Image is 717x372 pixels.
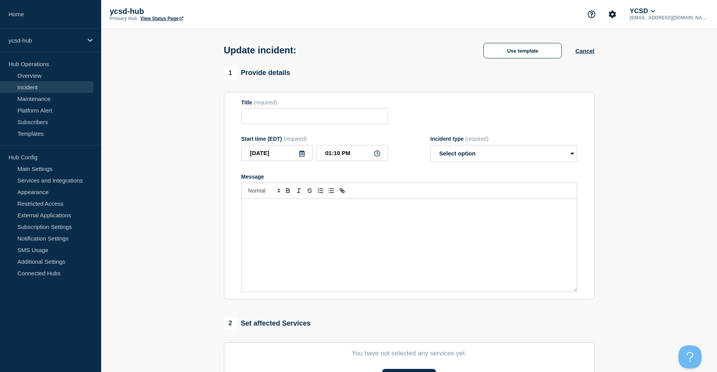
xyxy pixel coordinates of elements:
[304,186,315,195] button: Toggle strikethrough text
[242,199,577,292] div: Message
[326,186,337,195] button: Toggle bulleted list
[678,345,702,369] iframe: Help Scout Beacon - Open
[628,7,657,15] button: YCSD
[483,43,562,58] button: Use template
[254,99,277,106] span: (required)
[110,7,264,16] p: ycsd-hub
[317,145,388,161] input: HH:MM A
[431,136,577,142] div: Incident type
[241,145,313,161] input: YYYY-MM-DD
[245,186,283,195] span: Font size
[604,6,620,22] button: Account settings
[628,15,709,20] p: [EMAIL_ADDRESS][DOMAIN_NAME]
[140,16,183,21] a: View Status Page
[283,136,307,142] span: (required)
[110,16,137,21] p: Primary Hub
[583,6,600,22] button: Support
[224,67,237,80] span: 1
[224,317,311,330] div: Set affected Services
[241,136,388,142] div: Start time (EDT)
[241,174,577,180] div: Message
[465,136,489,142] span: (required)
[315,186,326,195] button: Toggle ordered list
[293,186,304,195] button: Toggle italic text
[283,186,293,195] button: Toggle bold text
[431,145,577,162] select: Incident type
[337,186,347,195] button: Toggle link
[241,108,388,124] input: Title
[241,350,577,357] p: You have not selected any services yet.
[224,317,237,330] span: 2
[241,99,388,106] div: Title
[575,48,594,54] button: Cancel
[224,45,297,56] h1: Update incident:
[8,37,83,44] p: ycsd-hub
[224,67,290,80] div: Provide details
